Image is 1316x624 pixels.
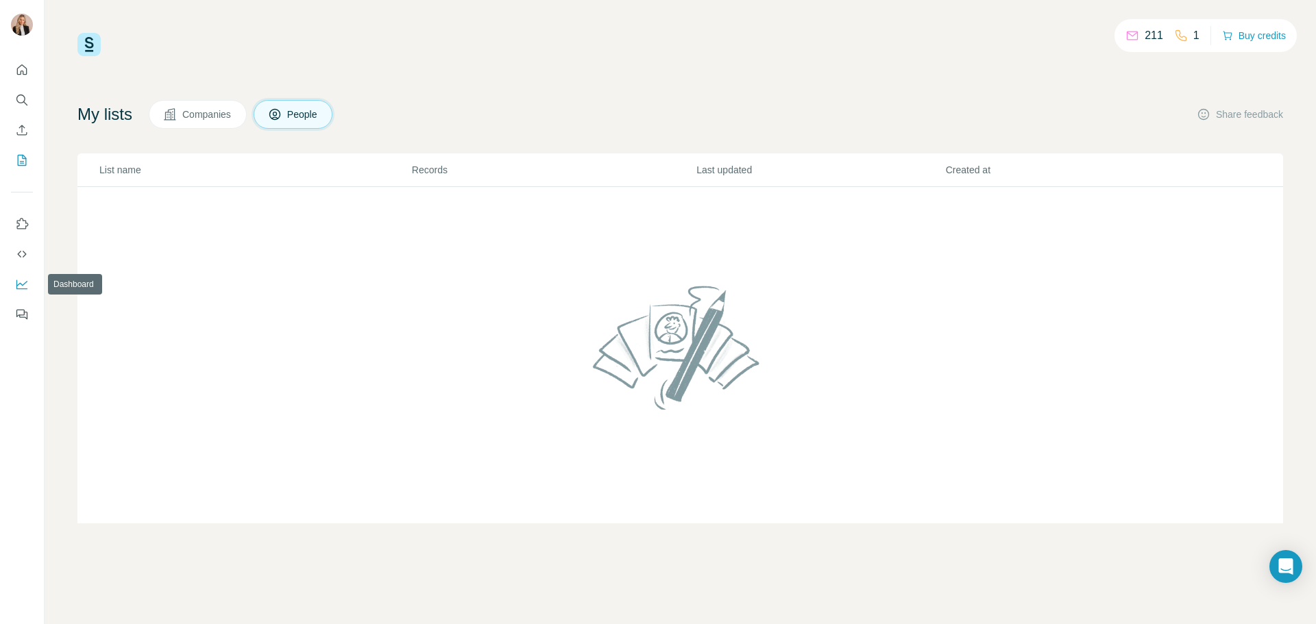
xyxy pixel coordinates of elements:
img: Avatar [11,14,33,36]
p: Records [412,163,695,177]
button: Feedback [11,302,33,327]
button: My lists [11,148,33,173]
p: Last updated [696,163,944,177]
button: Dashboard [11,272,33,297]
button: Use Surfe on LinkedIn [11,212,33,236]
button: Buy credits [1222,26,1286,45]
span: People [287,108,319,121]
button: Share feedback [1197,108,1283,121]
p: 1 [1193,27,1199,44]
h4: My lists [77,103,132,125]
button: Search [11,88,33,112]
p: List name [99,163,411,177]
p: 211 [1145,27,1163,44]
span: Companies [182,108,232,121]
img: Surfe Logo [77,33,101,56]
button: Quick start [11,58,33,82]
button: Use Surfe API [11,242,33,266]
p: Created at [946,163,1193,177]
div: Open Intercom Messenger [1269,550,1302,583]
img: No lists found [587,274,774,421]
button: Enrich CSV [11,118,33,142]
